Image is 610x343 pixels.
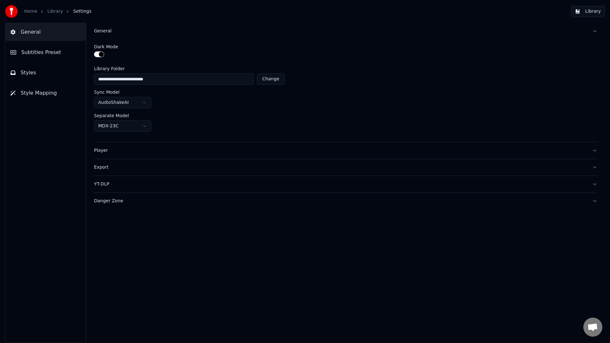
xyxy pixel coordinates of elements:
[94,39,597,142] div: General
[21,69,36,77] span: Styles
[47,8,63,15] a: Library
[21,89,57,97] span: Style Mapping
[571,6,605,17] button: Library
[21,28,41,36] span: General
[24,8,91,15] nav: breadcrumb
[94,193,597,209] button: Danger Zone
[94,181,587,187] div: YT-DLP
[5,64,86,82] button: Styles
[21,49,61,56] span: Subtitles Preset
[5,23,86,41] button: General
[94,164,587,171] div: Export
[583,318,602,337] a: Open chat
[94,44,118,49] label: Dark Mode
[94,159,597,176] button: Export
[94,147,587,154] div: Player
[94,142,597,159] button: Player
[94,176,597,192] button: YT-DLP
[94,113,129,118] label: Separate Model
[94,198,587,204] div: Danger Zone
[257,73,285,85] button: Change
[94,90,119,94] label: Sync Model
[94,66,285,71] label: Library Folder
[5,84,86,102] button: Style Mapping
[73,8,91,15] span: Settings
[24,8,37,15] a: Home
[5,5,18,18] img: youka
[5,44,86,61] button: Subtitles Preset
[94,28,587,34] div: General
[94,23,597,39] button: General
